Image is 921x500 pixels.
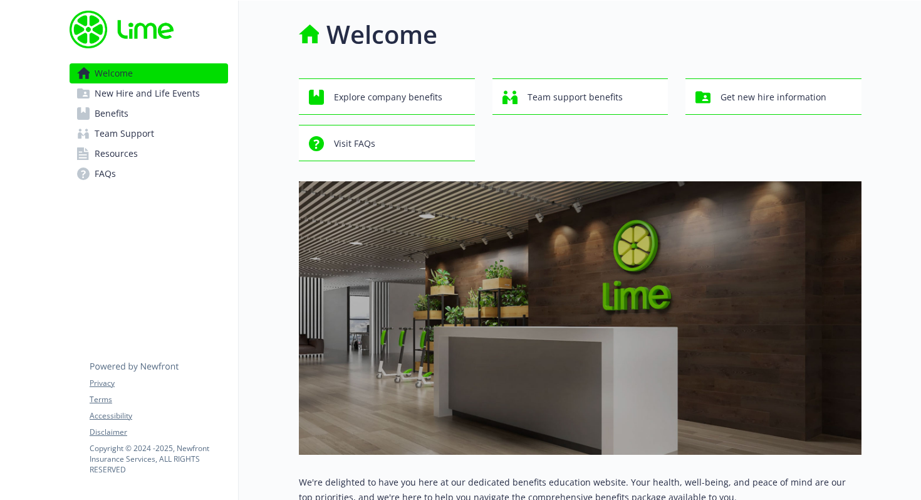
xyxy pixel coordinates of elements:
a: Resources [70,144,228,164]
a: FAQs [70,164,228,184]
button: Team support benefits [492,78,669,115]
a: Welcome [70,63,228,83]
span: New Hire and Life Events [95,83,200,104]
span: Explore company benefits [334,85,442,109]
p: Copyright © 2024 - 2025 , Newfront Insurance Services, ALL RIGHTS RESERVED [90,443,227,475]
a: Privacy [90,378,227,389]
a: Accessibility [90,410,227,422]
a: Team Support [70,124,228,144]
span: Get new hire information [721,85,826,109]
img: overview page banner [299,181,861,455]
a: Benefits [70,104,228,124]
span: Team support benefits [528,85,623,109]
button: Explore company benefits [299,78,475,115]
span: Visit FAQs [334,132,375,156]
span: Team Support [95,124,154,144]
a: Terms [90,394,227,405]
span: FAQs [95,164,116,184]
span: Welcome [95,63,133,83]
h1: Welcome [326,16,437,53]
span: Resources [95,144,138,164]
button: Visit FAQs [299,125,475,161]
button: Get new hire information [685,78,861,115]
a: Disclaimer [90,427,227,438]
a: New Hire and Life Events [70,83,228,104]
span: Benefits [95,104,128,124]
